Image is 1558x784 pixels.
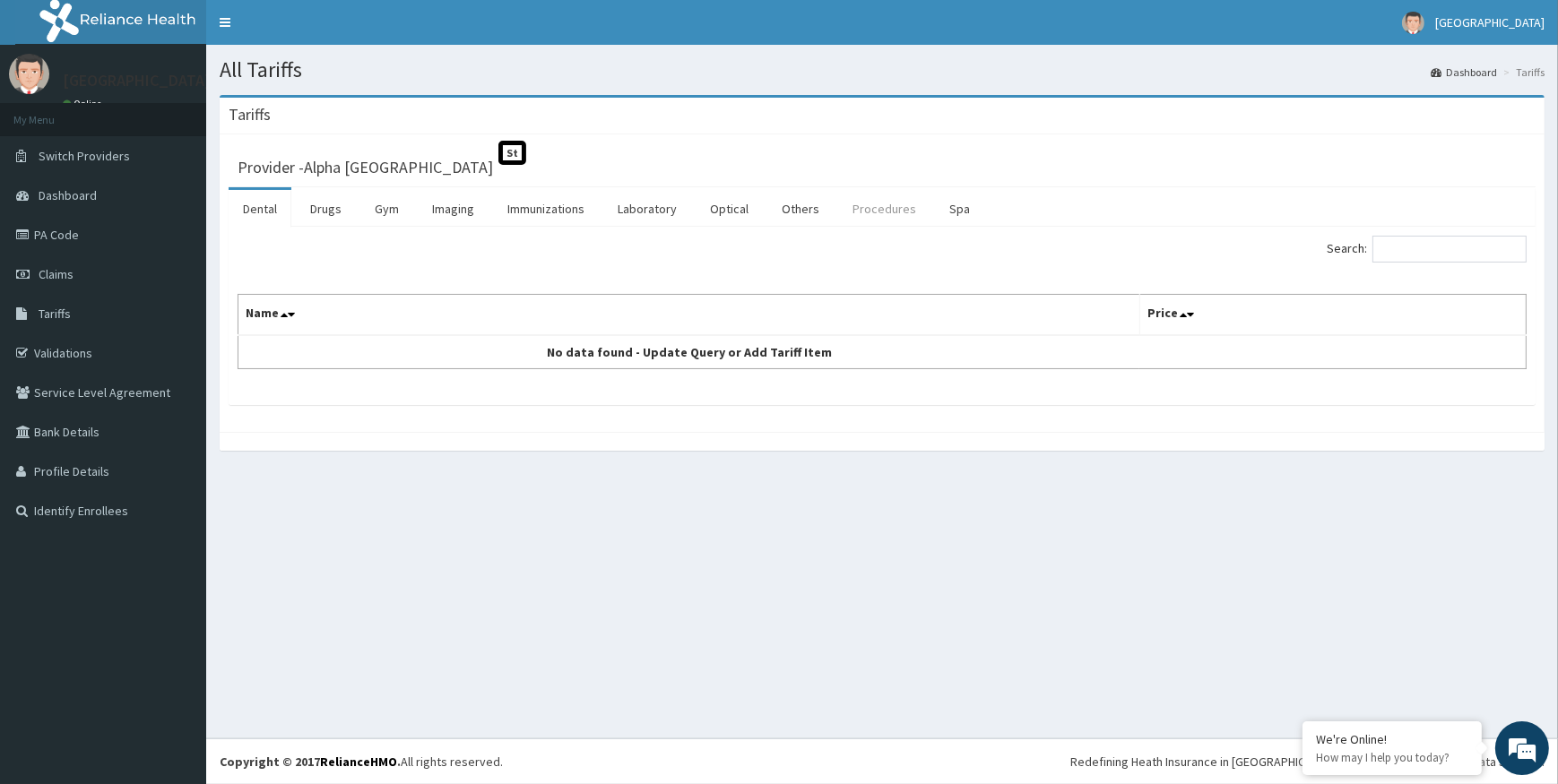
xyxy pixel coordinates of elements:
[39,187,97,203] span: Dashboard
[320,754,397,770] a: RelianceHMO
[1316,731,1468,747] div: We're Online!
[206,738,1558,784] footer: All rights reserved.
[418,190,489,228] a: Imaging
[1402,12,1424,34] img: User Image
[838,190,930,228] a: Procedures
[39,306,71,322] span: Tariffs
[39,266,74,282] span: Claims
[238,159,493,176] h3: Provider - Alpha [GEOGRAPHIC_DATA]
[1431,65,1497,80] a: Dashboard
[1372,236,1527,263] input: Search:
[493,190,599,228] a: Immunizations
[220,58,1545,82] h1: All Tariffs
[696,190,763,228] a: Optical
[603,190,691,228] a: Laboratory
[360,190,413,228] a: Gym
[935,190,984,228] a: Spa
[1316,750,1468,765] p: How may I help you today?
[238,335,1140,369] td: No data found - Update Query or Add Tariff Item
[1327,236,1527,263] label: Search:
[229,190,291,228] a: Dental
[63,98,106,110] a: Online
[498,141,526,165] span: St
[229,107,271,123] h3: Tariffs
[9,54,49,94] img: User Image
[39,148,130,164] span: Switch Providers
[296,190,356,228] a: Drugs
[767,190,834,228] a: Others
[1070,753,1545,771] div: Redefining Heath Insurance in [GEOGRAPHIC_DATA] using Telemedicine and Data Science!
[63,73,211,89] p: [GEOGRAPHIC_DATA]
[1139,295,1526,336] th: Price
[1435,14,1545,30] span: [GEOGRAPHIC_DATA]
[238,295,1140,336] th: Name
[1499,65,1545,80] li: Tariffs
[220,754,401,770] strong: Copyright © 2017 .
